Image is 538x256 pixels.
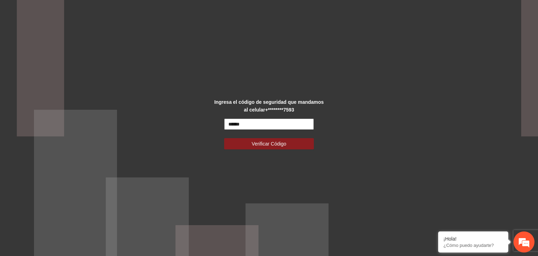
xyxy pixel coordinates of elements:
[41,86,97,157] span: Estamos en línea.
[443,243,503,248] p: ¿Cómo puedo ayudarte?
[4,177,133,201] textarea: Escriba su mensaje y pulse “Intro”
[214,99,324,113] strong: Ingresa el código de seguridad que mandamos al celular +********7593
[36,36,118,45] div: Chatee con nosotros ahora
[443,236,503,242] div: ¡Hola!
[115,4,132,20] div: Minimizar ventana de chat en vivo
[252,140,287,148] span: Verificar Código
[224,138,314,149] button: Verificar Código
